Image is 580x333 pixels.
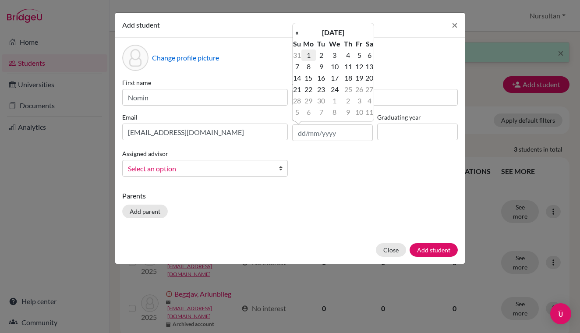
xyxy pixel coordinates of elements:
[293,61,301,72] td: 7
[365,38,374,50] th: Sa
[327,106,342,118] td: 8
[327,50,342,61] td: 3
[293,38,301,50] th: Su
[342,72,354,84] td: 18
[327,38,342,50] th: We
[301,84,316,95] td: 22
[301,27,365,38] th: [DATE]
[301,61,316,72] td: 8
[301,50,316,61] td: 1
[327,72,342,84] td: 17
[365,72,374,84] td: 20
[316,61,327,72] td: 9
[376,243,406,257] button: Close
[293,50,301,61] td: 31
[316,38,327,50] th: Tu
[354,84,365,95] td: 26
[292,124,373,141] input: dd/mm/yyyy
[354,95,365,106] td: 3
[122,205,168,218] button: Add parent
[128,163,271,174] span: Select an option
[122,21,160,29] span: Add student
[354,50,365,61] td: 5
[327,61,342,72] td: 10
[316,95,327,106] td: 30
[354,61,365,72] td: 12
[354,72,365,84] td: 19
[122,149,168,158] label: Assigned advisor
[342,61,354,72] td: 11
[342,38,354,50] th: Th
[354,106,365,118] td: 10
[342,84,354,95] td: 25
[354,38,365,50] th: Fr
[327,84,342,95] td: 24
[293,84,301,95] td: 21
[452,18,458,31] span: ×
[316,84,327,95] td: 23
[293,95,301,106] td: 28
[342,106,354,118] td: 9
[377,113,458,122] label: Graduating year
[301,72,316,84] td: 15
[316,50,327,61] td: 2
[292,78,458,87] label: Surname
[365,61,374,72] td: 13
[301,106,316,118] td: 6
[342,95,354,106] td: 2
[365,84,374,95] td: 27
[550,303,571,324] div: Open Intercom Messenger
[410,243,458,257] button: Add student
[293,27,301,38] th: «
[301,38,316,50] th: Mo
[445,13,465,37] button: Close
[316,72,327,84] td: 16
[327,95,342,106] td: 1
[365,50,374,61] td: 6
[316,106,327,118] td: 7
[122,78,288,87] label: First name
[365,95,374,106] td: 4
[122,191,458,201] p: Parents
[342,50,354,61] td: 4
[293,106,301,118] td: 5
[301,95,316,106] td: 29
[122,113,288,122] label: Email
[122,45,149,71] div: Profile picture
[293,72,301,84] td: 14
[365,106,374,118] td: 11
